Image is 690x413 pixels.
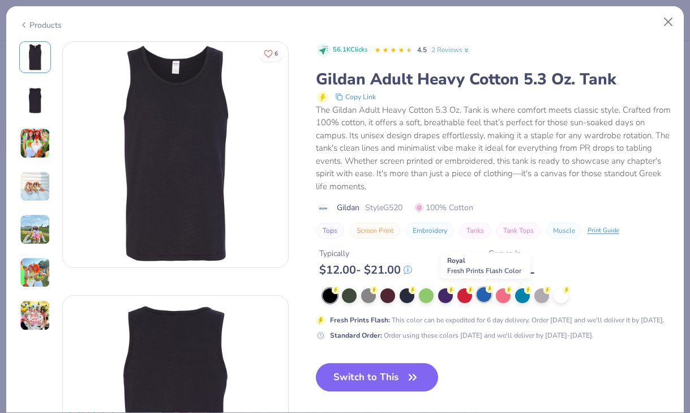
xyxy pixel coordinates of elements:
[460,223,491,239] button: Tanks
[316,69,671,90] div: Gildan Adult Heavy Cotton 5.3 Oz. Tank
[658,11,679,33] button: Close
[447,266,521,275] span: Fresh Prints Flash Color
[20,257,50,288] img: User generated content
[415,202,473,214] span: 100% Cotton
[350,223,400,239] button: Screen Print
[406,223,454,239] button: Embroidery
[22,44,49,71] img: Front
[365,202,402,214] span: Style G520
[63,42,288,267] img: Front
[546,223,582,239] button: Muscle
[316,363,439,391] button: Switch to This
[330,330,594,340] div: Order using these colors [DATE] and we'll deliver by [DATE]-[DATE].
[330,331,382,340] strong: Standard Order :
[374,41,413,59] div: 4.5 Stars
[319,248,412,259] div: Typically
[441,253,531,279] div: Royal
[316,204,331,213] img: brand logo
[20,171,50,202] img: User generated content
[496,223,541,239] button: Tank Tops
[488,248,534,259] div: Comes In
[333,45,367,55] span: 56.1K Clicks
[19,19,62,31] div: Products
[20,214,50,245] img: User generated content
[316,223,344,239] button: Tops
[330,315,665,325] div: This color can be expedited for 6 day delivery. Order [DATE] and we'll deliver it by [DATE].
[20,300,50,331] img: User generated content
[337,202,359,214] span: Gildan
[330,316,390,325] strong: Fresh Prints Flash :
[22,87,49,114] img: Back
[319,263,412,277] div: $ 12.00 - $ 21.00
[431,45,470,55] a: 2 Reviews
[275,51,278,57] span: 6
[316,104,671,193] div: The Gildan Adult Heavy Cotton 5.3 Oz. Tank is where comfort meets classic style. Crafted from 100...
[588,226,619,236] div: Print Guide
[332,90,379,104] button: copy to clipboard
[20,128,50,159] img: User generated content
[417,45,427,54] span: 4.5
[259,45,283,62] button: Like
